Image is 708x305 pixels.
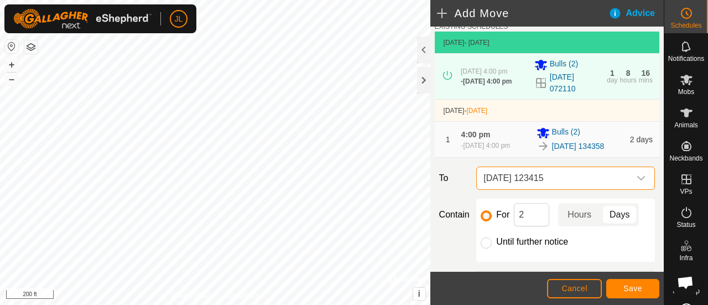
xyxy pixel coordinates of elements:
div: dropdown trigger [630,167,652,189]
div: 16 [642,69,650,77]
div: Advice [608,7,664,20]
span: - [DATE] [464,39,489,46]
span: Schedules [670,22,701,29]
div: 8 [626,69,631,77]
span: Save [623,284,642,293]
span: Animals [674,122,698,128]
span: Hours [568,208,591,221]
span: Notifications [668,55,704,62]
label: Until further notice [496,237,568,246]
span: - [464,107,487,115]
div: Open chat [670,267,700,297]
a: Contact Us [226,291,258,301]
img: To [537,139,550,153]
div: mins [639,77,653,84]
label: EXISTING SCHEDULES [435,22,508,32]
span: 1 [446,135,450,144]
a: Privacy Policy [171,291,213,301]
a: [DATE] 072110 [550,71,601,95]
span: Cancel [561,284,587,293]
span: Mobs [678,89,694,95]
span: [DATE] 4:00 pm [461,68,507,75]
img: Gallagher Logo [13,9,152,29]
div: - [461,76,512,86]
div: day [607,77,617,84]
span: [DATE] 4:00 pm [464,142,510,149]
button: – [5,73,18,86]
span: [DATE] [466,107,487,115]
a: [DATE] 134358 [552,141,605,152]
span: [DATE] [444,39,465,46]
label: To [435,167,472,190]
span: 2025-03-10 123415 [479,167,630,189]
label: Contain [435,208,472,221]
button: Reset Map [5,40,18,53]
button: + [5,58,18,71]
div: hours [620,77,637,84]
span: Days [610,208,629,221]
button: Map Layers [24,40,38,54]
span: [DATE] 4:00 pm [463,77,512,85]
span: Status [676,221,695,228]
div: - [461,141,510,151]
span: 2 days [630,135,653,144]
button: Save [606,279,659,298]
span: 4:00 pm [461,130,491,139]
span: Neckbands [669,155,702,162]
h2: Add Move [437,7,608,20]
span: Bulls (2) [550,58,578,71]
span: Infra [679,255,693,261]
label: For [496,210,509,219]
div: 1 [610,69,615,77]
span: Bulls (2) [552,126,580,139]
span: VPs [680,188,692,195]
span: [DATE] [444,107,465,115]
span: Heatmap [673,288,700,294]
button: Cancel [547,279,602,298]
span: i [418,289,420,298]
span: JL [175,13,183,25]
button: i [413,288,425,300]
